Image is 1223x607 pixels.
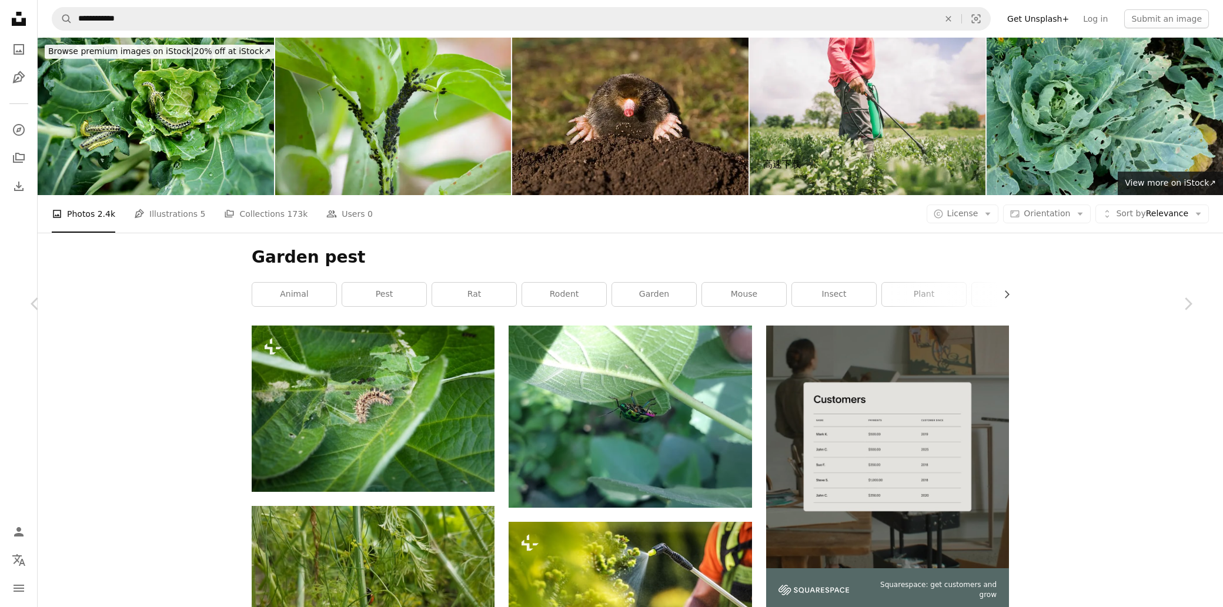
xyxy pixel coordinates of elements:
[367,207,373,220] span: 0
[1116,208,1188,220] span: Relevance
[342,283,426,306] a: pest
[1095,204,1209,223] button: Sort byRelevance
[1003,204,1091,223] button: Orientation
[134,195,205,233] a: Illustrations 5
[201,207,206,220] span: 5
[7,175,31,198] a: Download History
[7,548,31,572] button: Language
[7,576,31,600] button: Menu
[252,247,1009,268] h1: Garden pest
[7,66,31,89] a: Illustrations
[432,283,516,306] a: rat
[7,146,31,170] a: Collections
[750,38,986,195] img: Farmer is spraying plants
[1125,178,1216,187] span: View more on iStock ↗
[1024,209,1070,218] span: Orientation
[326,195,373,233] a: Users 0
[52,7,991,31] form: Find visuals sitewide
[7,38,31,61] a: Photos
[287,207,308,220] span: 173k
[52,8,72,30] button: Search Unsplash
[7,118,31,142] a: Explore
[224,195,308,233] a: Collections 173k
[612,283,696,306] a: garden
[522,283,606,306] a: rodent
[972,283,1056,306] a: nature
[1076,9,1115,28] a: Log in
[275,38,512,195] img: Aphids, black fly (black bean aphids) on broad bean plant, UK
[509,411,751,421] a: a green bug sitting on top of a green leaf
[763,159,801,169] span: 高速下载
[935,8,961,30] button: Clear
[252,592,494,602] a: a bug crawling on a plant in a field
[987,38,1223,195] img: Cabbage leaves with holey. Cabbage leaves eaten by aphids, bugs, caterpillars, snails or other pests
[252,283,336,306] a: animal
[927,204,999,223] button: License
[1116,209,1145,218] span: Sort by
[778,585,849,595] img: file-1747939142011-51e5cc87e3c9
[962,8,990,30] button: Visual search
[947,209,978,218] span: License
[702,283,786,306] a: mouse
[252,403,494,414] a: Caterpillars pest eating the soybean leaves
[38,38,282,66] a: Browse premium images on iStock|20% off at iStock↗
[512,38,748,195] img: Mole on molehill in lawn
[766,326,1009,568] img: file-1747939376688-baf9a4a454ffimage
[1000,9,1076,28] a: Get Unsplash+
[882,283,966,306] a: plant
[996,283,1009,306] button: scroll list to the right
[38,38,274,195] img: cabbage white caterpillars
[863,580,997,600] span: Squarespace: get customers and grow
[509,326,751,508] img: a green bug sitting on top of a green leaf
[1152,247,1223,360] a: Next
[48,46,271,56] span: 20% off at iStock ↗
[1124,9,1209,28] button: Submit an image
[7,520,31,544] a: Log in / Sign up
[509,594,751,605] a: Gardener with Professional Insecticide Fertilizer Equipment. Worker Spraying Trees Close Up Photo.
[1118,172,1223,195] a: View more on iStock↗
[792,283,876,306] a: insect
[48,46,193,56] span: Browse premium images on iStock |
[252,326,494,492] img: Caterpillars pest eating the soybean leaves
